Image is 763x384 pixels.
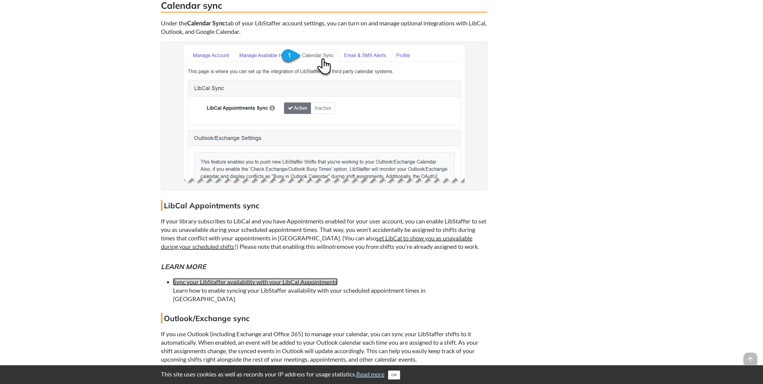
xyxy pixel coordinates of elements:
[388,370,400,379] button: Close
[326,243,334,250] em: not
[161,330,487,363] p: If you use Outlook (including Exchange and Office 365) to manage your calendar, you can sync your...
[161,200,487,211] h4: LibCal Appointments sync
[161,217,487,251] p: If your library subscribes to LibCal and you have Appointments enabled for your user account, you...
[356,370,384,378] a: Read more
[184,45,465,187] img: The Calendar Sync tab
[161,234,472,250] a: set LibCal to show you as unavailable during your scheduled shifts
[744,353,757,360] a: arrow_upward
[187,19,225,27] strong: Calendar Sync
[161,262,487,272] h5: Learn more
[155,370,608,379] div: This site uses cookies as well as records your IP address for usage statistics.
[173,278,337,285] a: Sync your LibStaffer availability with your LibCal Appointments
[161,313,487,324] h4: Outlook/Exchange sync
[173,278,487,303] li: Learn how to enable syncing your LibStaffer availability with your scheduled appointment times in...
[744,353,757,366] span: arrow_upward
[161,19,487,36] p: Under the tab of your LibStaffer account settings, you can turn on and manage optional integratio...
